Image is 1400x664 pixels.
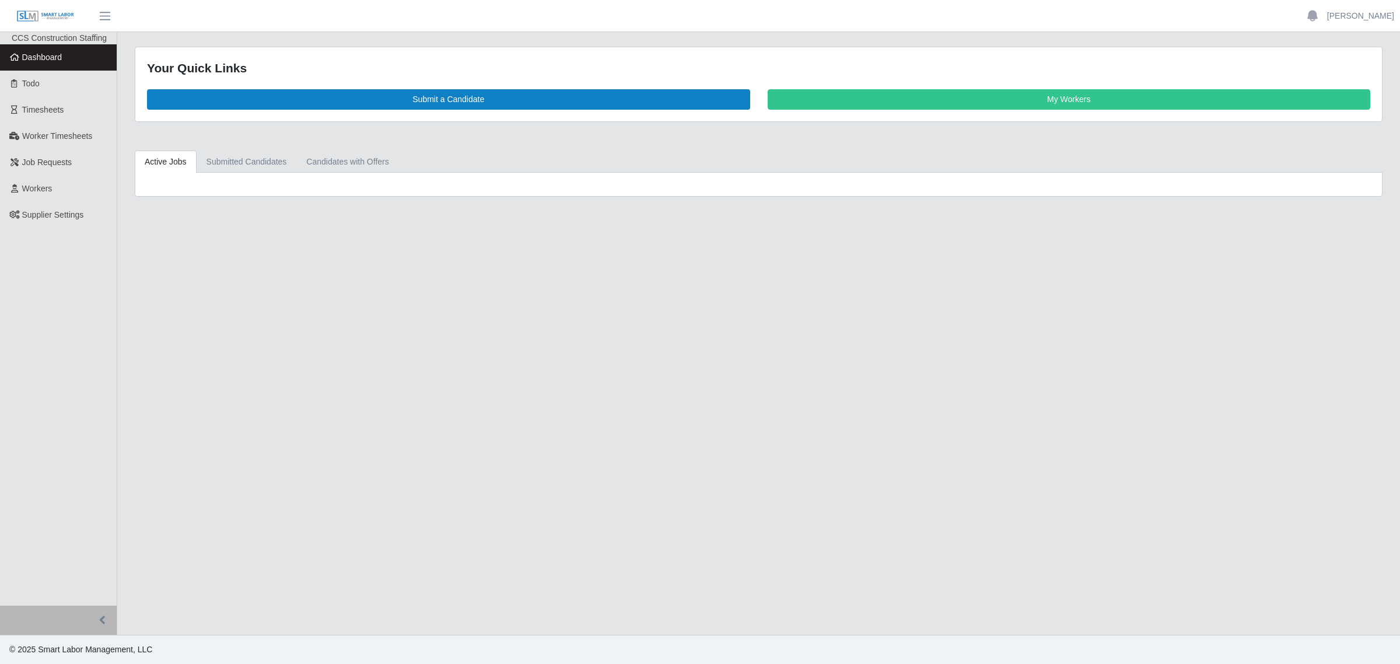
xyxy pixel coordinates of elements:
[22,210,84,219] span: Supplier Settings
[12,33,107,43] span: CCS Construction Staffing
[22,184,52,193] span: Workers
[296,151,398,173] a: Candidates with Offers
[147,89,750,110] a: Submit a Candidate
[22,53,62,62] span: Dashboard
[16,10,75,23] img: SLM Logo
[768,89,1371,110] a: My Workers
[22,79,40,88] span: Todo
[9,645,152,654] span: © 2025 Smart Labor Management, LLC
[197,151,297,173] a: Submitted Candidates
[22,158,72,167] span: Job Requests
[22,105,64,114] span: Timesheets
[1327,10,1394,22] a: [PERSON_NAME]
[135,151,197,173] a: Active Jobs
[147,59,1370,78] div: Your Quick Links
[22,131,92,141] span: Worker Timesheets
